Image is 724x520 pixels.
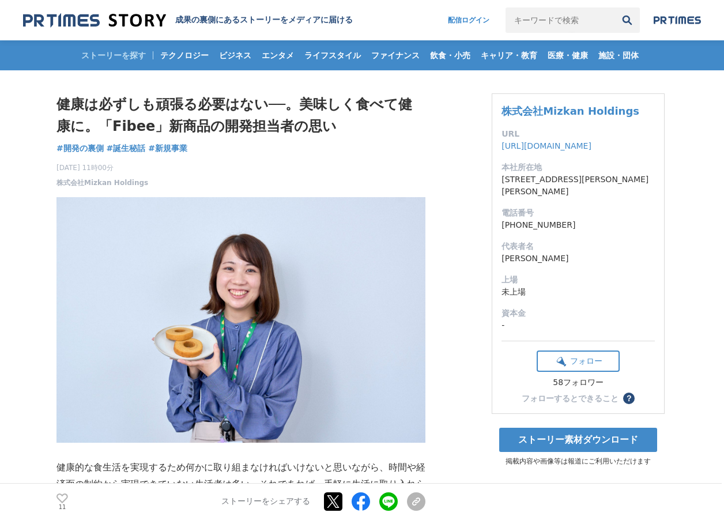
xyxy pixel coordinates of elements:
[501,319,655,331] dd: -
[156,40,213,70] a: テクノロジー
[257,40,299,70] a: エンタメ
[425,40,475,70] a: 飲食・小売
[501,219,655,231] dd: [PHONE_NUMBER]
[436,7,501,33] a: 配信ログイン
[492,457,665,466] p: 掲載内容や画像等は報道にご利用いただけます
[56,93,425,138] h1: 健康は必ずしも頑張る必要はない──。美味しく食べて健康に。「Fibee」新商品の開発担当者の思い
[594,40,643,70] a: 施設・団体
[614,7,640,33] button: 検索
[501,240,655,253] dt: 代表者名
[257,50,299,61] span: エンタメ
[156,50,213,61] span: テクノロジー
[214,40,256,70] a: ビジネス
[300,50,365,61] span: ライフスタイル
[501,105,639,117] a: 株式会社Mizkan Holdings
[501,307,655,319] dt: 資本金
[148,142,187,155] a: #新規事業
[501,141,591,150] a: [URL][DOMAIN_NAME]
[107,143,146,153] span: #誕生秘話
[107,142,146,155] a: #誕生秘話
[499,428,657,452] a: ストーリー素材ダウンロード
[476,40,542,70] a: キャリア・教育
[425,50,475,61] span: 飲食・小売
[501,161,655,174] dt: 本社所在地
[23,13,166,28] img: 成果の裏側にあるストーリーをメディアに届ける
[501,253,655,265] dd: [PERSON_NAME]
[537,378,620,388] div: 58フォロワー
[537,351,620,372] button: フォロー
[623,393,635,404] button: ？
[221,497,310,507] p: ストーリーをシェアする
[56,504,68,510] p: 11
[654,16,701,25] img: prtimes
[543,40,593,70] a: 医療・健康
[522,394,619,402] div: フォローするとできること
[543,50,593,61] span: 医療・健康
[476,50,542,61] span: キャリア・教育
[56,197,425,443] img: thumbnail_282c6460-9c0f-11ef-abb7-6b895aa22ca0.jpg
[501,286,655,298] dd: 未上場
[594,50,643,61] span: 施設・団体
[367,40,424,70] a: ファイナンス
[506,7,614,33] input: キーワードで検索
[23,13,353,28] a: 成果の裏側にあるストーリーをメディアに届ける 成果の裏側にあるストーリーをメディアに届ける
[56,459,425,509] p: 健康的な食生活を実現するため何かに取り組まなければいけないと思いながら、時間や経済面の制約から実現できていない生活者は多い。それであれば、手軽に生活に取り入れられ、美味しく、それでいて健康に繋が...
[56,178,148,188] a: 株式会社Mizkan Holdings
[501,128,655,140] dt: URL
[56,163,148,173] span: [DATE] 11時00分
[148,143,187,153] span: #新規事業
[625,394,633,402] span: ？
[501,174,655,198] dd: [STREET_ADDRESS][PERSON_NAME][PERSON_NAME]
[56,142,104,155] a: #開発の裏側
[501,207,655,219] dt: 電話番号
[367,50,424,61] span: ファイナンス
[175,15,353,25] h2: 成果の裏側にあるストーリーをメディアに届ける
[214,50,256,61] span: ビジネス
[56,143,104,153] span: #開発の裏側
[501,274,655,286] dt: 上場
[300,40,365,70] a: ライフスタイル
